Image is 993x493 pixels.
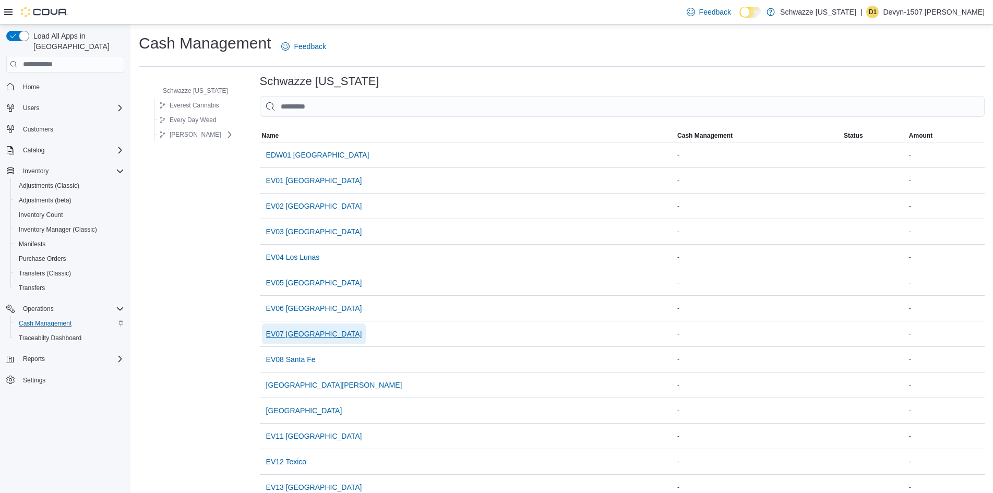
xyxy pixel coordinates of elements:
[170,116,217,124] span: Every Day Weed
[907,302,985,315] div: -
[23,104,39,112] span: Users
[675,225,842,238] div: -
[19,144,124,157] span: Catalog
[675,276,842,289] div: -
[675,129,842,142] button: Cash Management
[262,272,366,293] button: EV05 [GEOGRAPHIC_DATA]
[2,302,128,316] button: Operations
[266,201,362,211] span: EV02 [GEOGRAPHIC_DATA]
[23,125,53,134] span: Customers
[15,194,124,207] span: Adjustments (beta)
[15,282,124,294] span: Transfers
[15,252,70,265] a: Purchase Orders
[15,179,124,192] span: Adjustments (Classic)
[266,303,362,314] span: EV06 [GEOGRAPHIC_DATA]
[15,332,86,344] a: Traceabilty Dashboard
[15,194,76,207] a: Adjustments (beta)
[10,178,128,193] button: Adjustments (Classic)
[262,170,366,191] button: EV01 [GEOGRAPHIC_DATA]
[23,146,44,154] span: Catalog
[23,305,54,313] span: Operations
[675,404,842,417] div: -
[266,175,362,186] span: EV01 [GEOGRAPHIC_DATA]
[6,75,124,415] nav: Complex example
[907,353,985,366] div: -
[19,303,124,315] span: Operations
[860,6,863,18] p: |
[842,129,907,142] button: Status
[262,323,366,344] button: EV07 [GEOGRAPHIC_DATA]
[675,251,842,263] div: -
[266,405,342,416] span: [GEOGRAPHIC_DATA]
[907,404,985,417] div: -
[19,102,124,114] span: Users
[266,150,369,160] span: EDW01 [GEOGRAPHIC_DATA]
[907,455,985,468] div: -
[19,144,49,157] button: Catalog
[19,81,44,93] a: Home
[2,372,128,388] button: Settings
[10,251,128,266] button: Purchase Orders
[21,7,68,17] img: Cova
[19,225,97,234] span: Inventory Manager (Classic)
[19,334,81,342] span: Traceabilty Dashboard
[19,165,124,177] span: Inventory
[262,400,346,421] button: [GEOGRAPHIC_DATA]
[19,102,43,114] button: Users
[10,331,128,345] button: Traceabilty Dashboard
[15,282,49,294] a: Transfers
[266,252,320,262] span: EV04 Los Lunas
[266,380,402,390] span: [GEOGRAPHIC_DATA][PERSON_NAME]
[266,456,307,467] span: EV12 Texico
[266,431,362,441] span: EV11 [GEOGRAPHIC_DATA]
[262,298,366,319] button: EV06 [GEOGRAPHIC_DATA]
[675,353,842,366] div: -
[10,281,128,295] button: Transfers
[907,328,985,340] div: -
[266,482,362,492] span: EV13 [GEOGRAPHIC_DATA]
[19,319,71,328] span: Cash Management
[266,226,362,237] span: EV03 [GEOGRAPHIC_DATA]
[907,225,985,238] div: -
[19,196,71,205] span: Adjustments (beta)
[866,6,879,18] div: Devyn-1507 Moye
[29,31,124,52] span: Load All Apps in [GEOGRAPHIC_DATA]
[675,149,842,161] div: -
[163,87,228,95] span: Schwazze [US_STATE]
[19,123,124,136] span: Customers
[675,174,842,187] div: -
[2,79,128,94] button: Home
[699,7,731,17] span: Feedback
[675,302,842,315] div: -
[262,451,311,472] button: EV12 Texico
[19,353,49,365] button: Reports
[15,179,83,192] a: Adjustments (Classic)
[19,374,50,387] a: Settings
[2,101,128,115] button: Users
[907,379,985,391] div: -
[170,101,219,110] span: Everest Cannabis
[2,122,128,137] button: Customers
[19,374,124,387] span: Settings
[10,208,128,222] button: Inventory Count
[23,376,45,384] span: Settings
[155,128,225,141] button: [PERSON_NAME]
[19,123,57,136] a: Customers
[19,165,53,177] button: Inventory
[23,83,40,91] span: Home
[155,114,221,126] button: Every Day Weed
[277,36,330,57] a: Feedback
[15,238,50,250] a: Manifests
[19,353,124,365] span: Reports
[23,167,49,175] span: Inventory
[262,145,374,165] button: EDW01 [GEOGRAPHIC_DATA]
[909,131,932,140] span: Amount
[675,200,842,212] div: -
[15,223,124,236] span: Inventory Manager (Classic)
[2,164,128,178] button: Inventory
[683,2,735,22] a: Feedback
[139,33,271,54] h1: Cash Management
[262,247,324,268] button: EV04 Los Lunas
[19,284,45,292] span: Transfers
[675,379,842,391] div: -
